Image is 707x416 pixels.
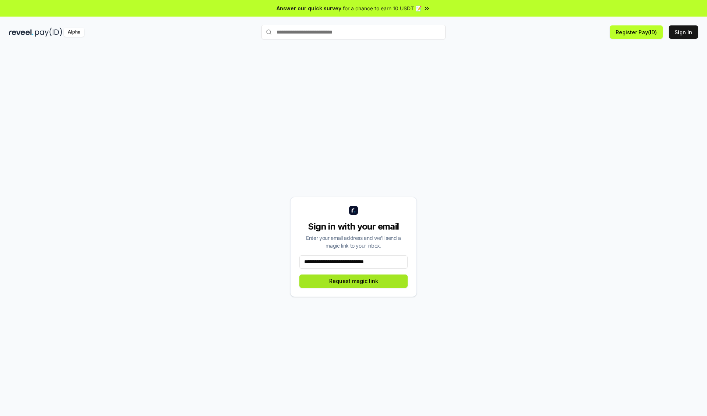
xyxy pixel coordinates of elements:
button: Request magic link [299,275,408,288]
img: pay_id [35,28,62,37]
img: reveel_dark [9,28,34,37]
div: Alpha [64,28,84,37]
span: Answer our quick survey [277,4,341,12]
button: Register Pay(ID) [610,25,663,39]
div: Sign in with your email [299,221,408,233]
img: logo_small [349,206,358,215]
span: for a chance to earn 10 USDT 📝 [343,4,422,12]
button: Sign In [669,25,698,39]
div: Enter your email address and we’ll send a magic link to your inbox. [299,234,408,249]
